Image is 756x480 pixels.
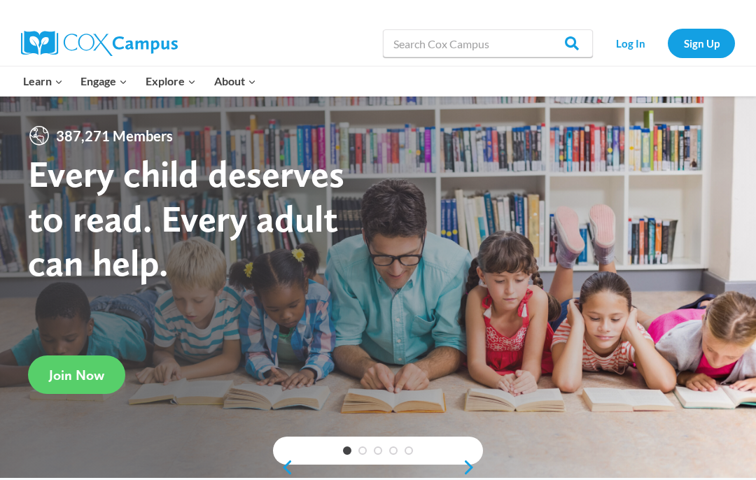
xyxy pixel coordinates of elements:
a: 3 [374,446,382,455]
nav: Primary Navigation [14,66,265,96]
a: next [462,459,483,476]
a: 4 [389,446,398,455]
a: Log In [600,29,661,57]
span: Engage [80,72,127,90]
a: 2 [358,446,367,455]
a: Sign Up [668,29,735,57]
input: Search Cox Campus [383,29,593,57]
img: Cox Campus [21,31,178,56]
a: previous [273,459,294,476]
a: 5 [405,446,413,455]
a: Join Now [28,355,125,394]
span: About [214,72,256,90]
a: 1 [343,446,351,455]
span: 387,271 Members [50,125,178,147]
span: Explore [146,72,196,90]
nav: Secondary Navigation [600,29,735,57]
span: Join Now [49,367,104,383]
span: Learn [23,72,63,90]
strong: Every child deserves to read. Every adult can help. [28,151,344,285]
